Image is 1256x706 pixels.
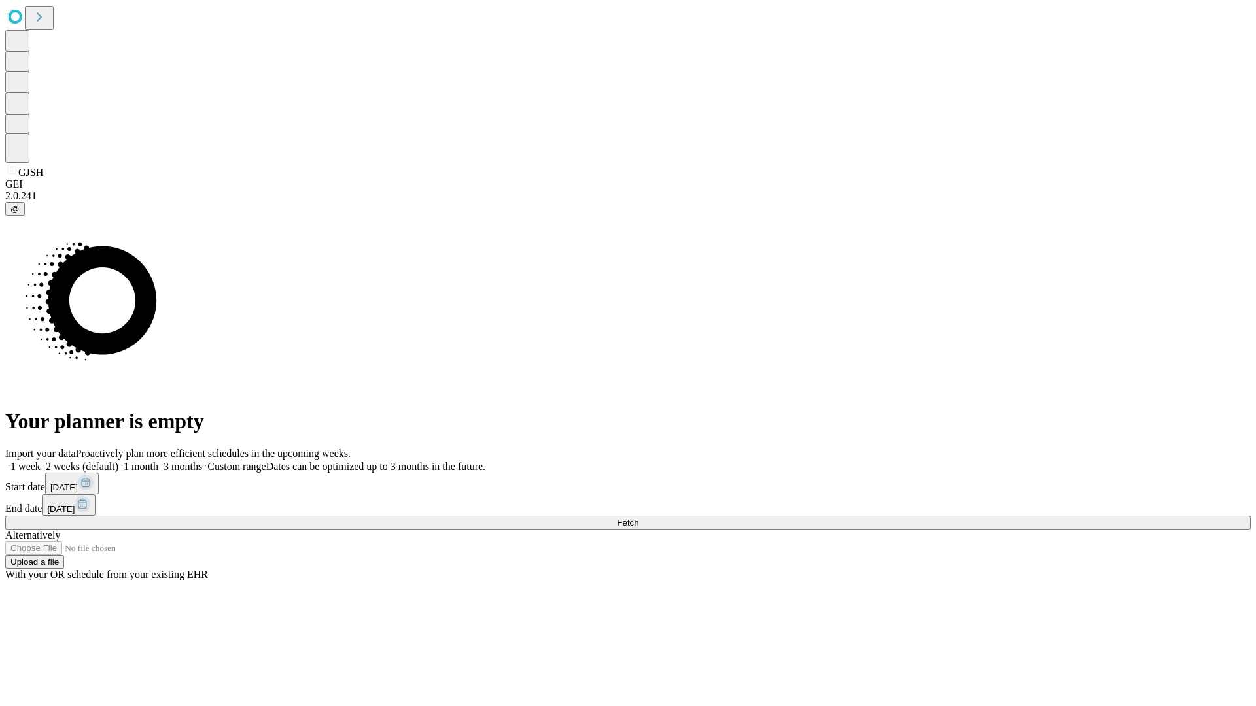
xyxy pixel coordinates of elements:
span: 1 month [124,461,158,472]
span: 1 week [10,461,41,472]
span: Import your data [5,448,76,459]
button: Fetch [5,516,1251,529]
div: Start date [5,473,1251,494]
span: With your OR schedule from your existing EHR [5,569,208,580]
span: Custom range [207,461,266,472]
span: 3 months [164,461,202,472]
span: @ [10,204,20,214]
span: Proactively plan more efficient schedules in the upcoming weeks. [76,448,351,459]
span: Dates can be optimized up to 3 months in the future. [266,461,485,472]
span: Fetch [617,518,638,528]
div: End date [5,494,1251,516]
span: GJSH [18,167,43,178]
h1: Your planner is empty [5,409,1251,433]
span: [DATE] [47,504,75,514]
button: @ [5,202,25,216]
button: [DATE] [45,473,99,494]
span: Alternatively [5,529,60,541]
div: 2.0.241 [5,190,1251,202]
div: GEI [5,178,1251,190]
button: Upload a file [5,555,64,569]
span: [DATE] [50,482,78,492]
span: 2 weeks (default) [46,461,118,472]
button: [DATE] [42,494,96,516]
